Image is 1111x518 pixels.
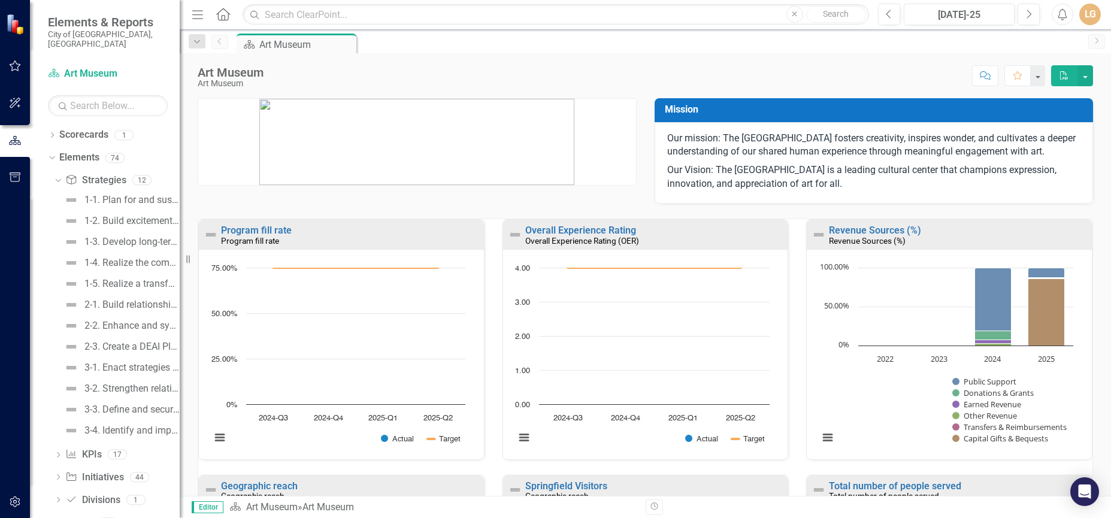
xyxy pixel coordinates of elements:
[108,450,127,460] div: 17
[211,265,237,272] text: 75.00%
[61,379,180,398] a: 3-2. Strengthen relationships with Museum supporting and auxiliary groups.
[508,483,522,497] img: Not Defined
[61,274,180,293] a: 1-5. Realize a transformed Museum experience.
[667,132,1081,162] p: Our mission: The [GEOGRAPHIC_DATA] fosters creativity, inspires wonder, and cultivates a deeper u...
[204,228,218,242] img: Not Defined
[806,6,866,23] button: Search
[59,128,108,142] a: Scorecards
[732,434,765,443] button: Show Target
[381,434,414,443] button: Show Actual
[975,268,1012,331] path: 2024, 81. Public Support.
[64,193,78,207] img: Not Defined
[726,414,755,422] text: 2025-Q2
[525,225,636,236] a: Overall Experience Rating
[685,434,718,443] button: Show Actual
[952,376,1016,387] button: Show Public Support
[84,278,180,289] div: 1-5. Realize a transformed Museum experience.
[668,414,698,422] text: 2025-Q1
[820,261,849,272] text: 100.00%
[65,471,123,484] a: Initiatives
[221,236,279,246] small: Program fill rate
[952,422,1068,432] button: Show Transfers & Reimbursements
[226,401,237,409] text: 0%
[952,433,1049,444] button: Show Capital Gifts & Bequests
[61,358,180,377] a: 3-1. Enact strategies to diversify revenue.
[64,235,78,249] img: Not Defined
[271,265,441,270] g: Target, series 2 of 2. Line with 4 data points.
[229,501,637,514] div: »
[813,262,1086,456] div: Chart. Highcharts interactive chart.
[515,401,530,409] text: 0.00
[61,400,180,419] a: 3-3. Define and secure future human resources (staff, board and volunteer needs).
[829,236,906,246] small: Revenue Sources (%)
[84,383,180,394] div: 3-2. Strengthen relationships with Museum supporting and auxiliary groups.
[885,277,1065,340] g: Donations & Grants, bar series 2 of 6 with 4 bars.
[812,228,826,242] img: Not Defined
[84,362,180,373] div: 3-1. Enact strategies to diversify revenue.
[952,387,1034,398] button: Show Donations & Grants
[975,331,1012,340] path: 2024, 12. Donations & Grants.
[64,340,78,354] img: Not Defined
[525,236,639,246] small: Overall Experience Rating (OER)
[84,258,180,268] div: 1-4. Realize the comprehensive site plan.
[515,367,530,375] text: 1.00
[64,361,78,375] img: Not Defined
[64,298,78,312] img: Not Defined
[221,225,292,236] a: Program fill rate
[985,353,1002,364] text: 2024
[192,501,223,513] span: Editor
[64,214,78,228] img: Not Defined
[64,402,78,417] img: Not Defined
[829,491,939,501] small: Total number of people served
[516,429,532,446] button: View chart menu, Chart
[1079,4,1101,25] button: LG
[829,480,961,492] a: Total number of people served
[829,225,921,236] a: Revenue Sources (%)
[611,414,640,422] text: 2024-Q4
[130,472,149,482] div: 44
[132,175,152,186] div: 12
[221,480,298,492] a: Geographic reach
[509,262,776,456] svg: Interactive chart
[508,228,522,242] img: Not Defined
[952,399,1022,410] button: Show Earned Revenue
[204,483,218,497] img: Not Defined
[819,429,836,446] button: View chart menu, Chart
[502,219,789,460] div: Double-Click to Edit
[114,130,134,140] div: 1
[368,414,398,422] text: 2025-Q1
[64,277,78,291] img: Not Defined
[885,278,1065,346] g: Capital Gifts & Bequests, bar series 6 of 6 with 4 bars.
[48,29,168,49] small: City of [GEOGRAPHIC_DATA], [GEOGRAPHIC_DATA]
[211,356,237,363] text: 25.00%
[525,491,588,501] small: Geographic reach
[515,333,530,341] text: 2.00
[64,381,78,396] img: Not Defined
[975,343,1012,346] path: 2024, 3. Other Revenue.
[61,295,180,314] a: 2-1. Build relationships with key partners to expand community inclusion, reach, and service.
[198,219,485,460] div: Double-Click to Edit
[1038,353,1055,364] text: 2025
[61,211,180,231] a: 1-2. Build excitement for the transformed Museum.
[84,216,180,226] div: 1-2. Build excitement for the transformed Museum.
[61,253,180,272] a: 1-4. Realize the comprehensive site plan.
[48,15,168,29] span: Elements & Reports
[515,299,530,307] text: 3.00
[259,414,288,422] text: 2024-Q3
[885,268,1065,331] g: Public Support, bar series 1 of 6 with 4 bars.
[65,448,101,462] a: KPIs
[1028,277,1065,278] path: 2025, 1.08. Donations & Grants.
[84,341,180,352] div: 2-3. Create a DEAI Plan for the Museum with input from City and community.
[428,434,461,443] button: Show Target
[565,265,743,270] g: Target, series 2 of 2. Line with 4 data points.
[105,153,125,163] div: 74
[6,14,27,35] img: ClearPoint Strategy
[314,414,343,422] text: 2024-Q4
[211,429,228,446] button: View chart menu, Chart
[423,414,453,422] text: 2025-Q2
[48,95,168,116] input: Search Below...
[838,339,849,350] text: 0%
[259,37,353,52] div: Art Museum
[64,319,78,333] img: Not Defined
